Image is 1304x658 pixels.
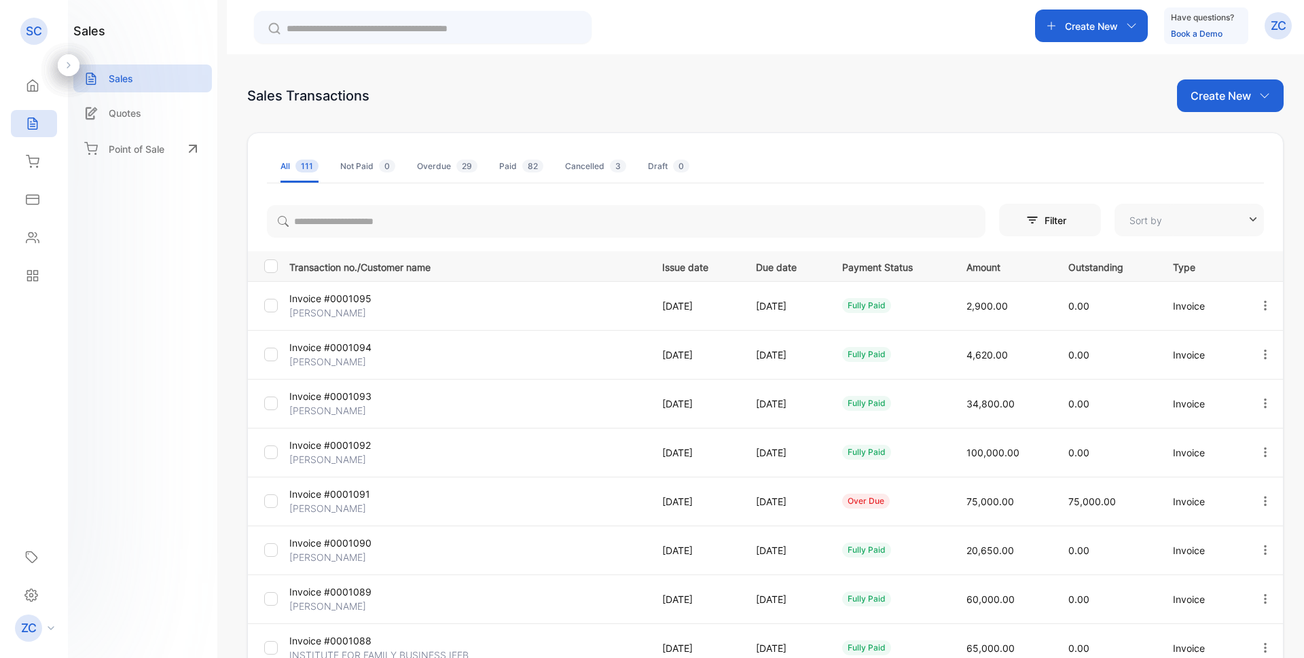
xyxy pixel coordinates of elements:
p: Due date [756,257,814,274]
p: [DATE] [756,494,814,509]
button: Create New [1177,79,1284,112]
div: fully paid [842,543,891,558]
span: 65,000.00 [966,642,1015,654]
p: [PERSON_NAME] [289,354,408,369]
p: Invoice [1173,397,1231,411]
p: Invoice #0001093 [289,389,408,403]
p: Create New [1191,88,1251,104]
span: 0.00 [1068,642,1089,654]
span: 0.00 [1068,545,1089,556]
div: fully paid [842,591,891,606]
p: Type [1173,257,1231,274]
p: [DATE] [662,299,727,313]
p: ZC [1271,17,1286,35]
p: Invoice [1173,299,1231,313]
span: 3 [610,160,626,172]
p: [DATE] [662,494,727,509]
p: [DATE] [756,445,814,460]
span: 60,000.00 [966,593,1015,605]
a: Sales [73,65,212,92]
p: [DATE] [756,543,814,558]
span: 82 [522,160,543,172]
div: fully paid [842,298,891,313]
p: [PERSON_NAME] [289,550,408,564]
button: ZC [1265,10,1292,42]
div: Cancelled [565,160,626,172]
p: Invoice [1173,641,1231,655]
p: ZC [21,619,37,637]
div: over due [842,494,890,509]
p: Sales [109,71,133,86]
div: fully paid [842,640,891,655]
p: Payment Status [842,257,939,274]
span: 0 [379,160,395,172]
p: Create New [1065,19,1118,33]
p: Invoice #0001092 [289,438,408,452]
p: [DATE] [756,641,814,655]
span: 75,000.00 [1068,496,1116,507]
button: Create New [1035,10,1148,42]
span: 29 [456,160,477,172]
p: Invoice #0001091 [289,487,408,501]
span: 111 [295,160,319,172]
h1: sales [73,22,105,40]
p: Invoice #0001094 [289,340,408,354]
p: Invoice #0001088 [289,634,408,648]
p: Issue date [662,257,727,274]
p: [DATE] [662,543,727,558]
p: [PERSON_NAME] [289,599,408,613]
div: Overdue [417,160,477,172]
p: Invoice [1173,445,1231,460]
span: 34,800.00 [966,398,1015,409]
p: Transaction no./Customer name [289,257,645,274]
div: All [280,160,319,172]
span: 2,900.00 [966,300,1008,312]
p: [DATE] [756,299,814,313]
p: Invoice #0001089 [289,585,408,599]
span: 0.00 [1068,349,1089,361]
div: fully paid [842,347,891,362]
p: Invoice [1173,348,1231,362]
div: Not Paid [340,160,395,172]
p: Outstanding [1068,257,1145,274]
p: Invoice [1173,543,1231,558]
p: [DATE] [662,397,727,411]
div: Sales Transactions [247,86,369,106]
div: fully paid [842,445,891,460]
div: Paid [499,160,543,172]
p: SC [26,22,42,40]
p: [PERSON_NAME] [289,501,408,515]
p: [DATE] [756,348,814,362]
p: Have questions? [1171,11,1234,24]
p: Quotes [109,106,141,120]
p: [DATE] [756,397,814,411]
div: Draft [648,160,689,172]
span: 0.00 [1068,447,1089,458]
p: [DATE] [662,348,727,362]
span: 100,000.00 [966,447,1019,458]
p: Invoice [1173,592,1231,606]
span: 20,650.00 [966,545,1014,556]
span: 0 [673,160,689,172]
span: 4,620.00 [966,349,1008,361]
p: [DATE] [662,641,727,655]
div: fully paid [842,396,891,411]
span: 75,000.00 [966,496,1014,507]
p: [DATE] [662,445,727,460]
p: Invoice [1173,494,1231,509]
p: [DATE] [662,592,727,606]
p: [DATE] [756,592,814,606]
p: Invoice #0001090 [289,536,408,550]
p: Invoice #0001095 [289,291,408,306]
p: [PERSON_NAME] [289,403,408,418]
a: Quotes [73,99,212,127]
span: 0.00 [1068,398,1089,409]
button: Sort by [1115,204,1264,236]
p: Point of Sale [109,142,164,156]
span: 0.00 [1068,593,1089,605]
p: [PERSON_NAME] [289,452,408,467]
p: Amount [966,257,1040,274]
span: 0.00 [1068,300,1089,312]
a: Point of Sale [73,134,212,164]
p: [PERSON_NAME] [289,306,408,320]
